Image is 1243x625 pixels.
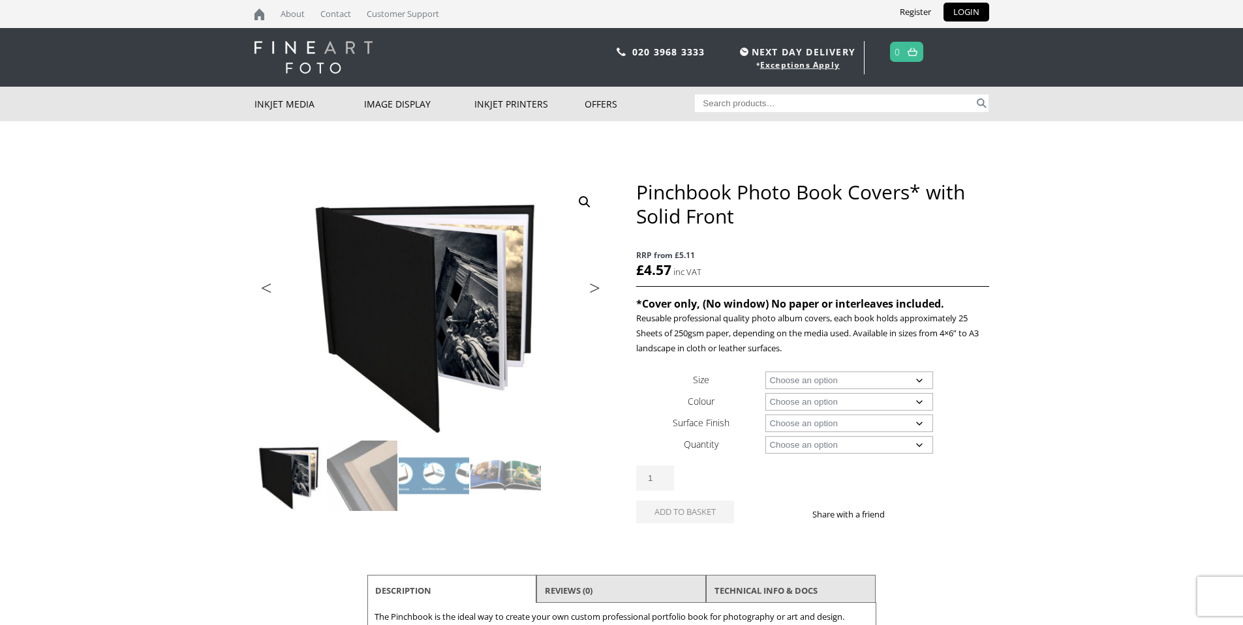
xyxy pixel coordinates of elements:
a: Inkjet Printers [474,87,585,121]
input: Product quantity [636,465,674,491]
a: Offers [585,87,695,121]
img: Pinchbook Photo Book Covers* with Solid Front - Image 6 [327,512,397,583]
img: email sharing button [932,509,942,519]
span: RRP from £5.11 [636,248,989,263]
label: Colour [688,395,714,407]
a: Inkjet Media [254,87,365,121]
img: logo-white.svg [254,41,373,74]
img: Pinchbook Photo Book Covers* with Solid Front - Image 3 [399,441,469,511]
label: Quantity [684,438,718,450]
a: 0 [895,42,900,61]
img: phone.svg [617,48,626,56]
img: Pinchbook Photo Book Covers* with Solid Front [254,180,607,440]
img: Pinchbook Photo Book Covers* with Solid Front - Image 5 [255,512,326,583]
p: The Pinchbook is the ideal way to create your own custom professional portfolio book for photogra... [375,609,869,624]
a: Description [375,579,431,602]
h1: Pinchbook Photo Book Covers* with Solid Front [636,180,989,228]
a: View full-screen image gallery [573,190,596,214]
a: LOGIN [944,3,989,22]
input: Search products… [695,94,974,112]
a: TECHNICAL INFO & DOCS [714,579,818,602]
button: Add to basket [636,501,734,523]
label: Surface Finish [673,416,729,429]
h4: *Cover only, (No window) No paper or interleaves included. [636,297,989,311]
img: Pinchbook Photo Book Covers* with Solid Front [255,441,326,511]
img: twitter sharing button [916,509,927,519]
a: Reviews (0) [545,579,592,602]
img: Pinchbook Photo Book Covers* with Solid Front - Image 8 [470,512,541,583]
a: Image Display [364,87,474,121]
p: Reusable professional quality photo album covers, each book holds approximately 25 Sheets of 250g... [636,311,989,356]
span: NEXT DAY DELIVERY [737,44,855,59]
p: Share with a friend [812,507,900,522]
img: basket.svg [908,48,917,56]
img: Pinchbook Photo Book Covers* with Solid Front - Image 7 [399,512,469,583]
a: Exceptions Apply [760,59,840,70]
a: 020 3968 3333 [632,46,705,58]
span: £ [636,261,644,279]
img: Pinchbook Photo Book Covers* with Solid Front - Image 2 [327,441,397,511]
bdi: 4.57 [636,261,671,279]
img: facebook sharing button [900,509,911,519]
a: Register [890,3,941,22]
img: Pinchbook Photo Book Covers* with Solid Front - Image 4 [470,441,541,511]
label: Size [693,373,709,386]
button: Search [974,94,989,112]
img: time.svg [740,48,748,56]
